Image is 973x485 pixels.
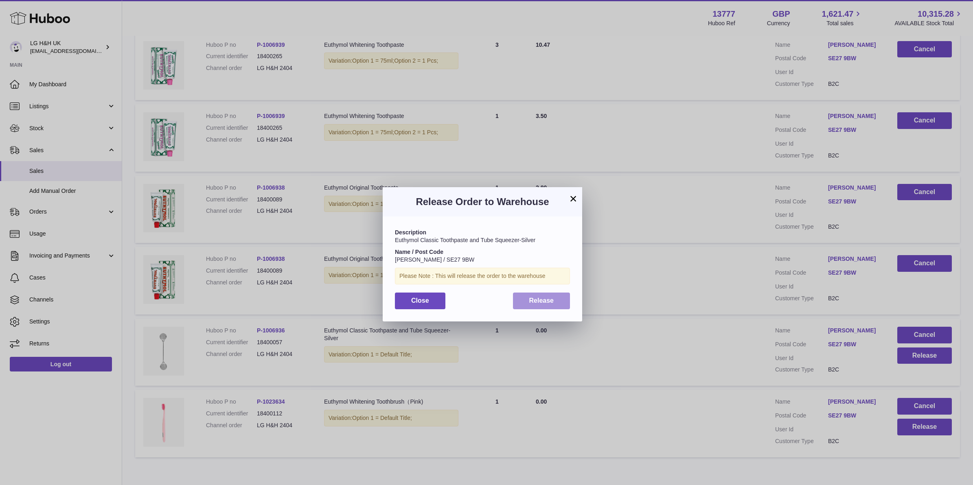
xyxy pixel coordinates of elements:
strong: Name / Post Code [395,249,443,255]
h3: Release Order to Warehouse [395,195,570,208]
strong: Description [395,229,426,236]
span: Close [411,297,429,304]
span: Euthymol Classic Toothpaste and Tube Squeezer-Silver [395,237,535,243]
div: Please Note : This will release the order to the warehouse [395,268,570,284]
button: Close [395,293,445,309]
button: × [568,194,578,203]
span: Release [529,297,554,304]
button: Release [513,293,570,309]
span: [PERSON_NAME] / SE27 9BW [395,256,474,263]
